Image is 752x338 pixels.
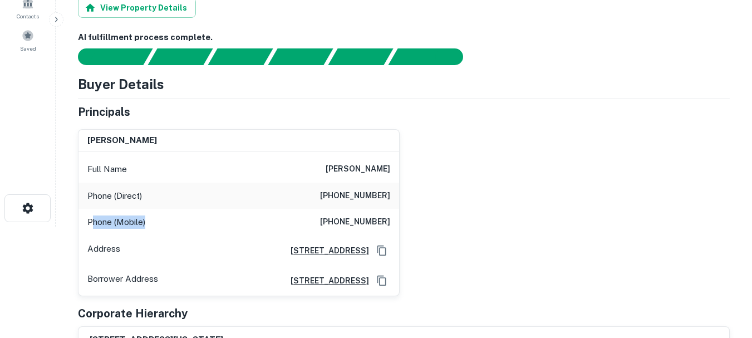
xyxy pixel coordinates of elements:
[78,305,188,322] h5: Corporate Hierarchy
[373,242,390,259] button: Copy Address
[148,48,213,65] div: Your request is received and processing...
[320,215,390,229] h6: [PHONE_NUMBER]
[87,189,142,203] p: Phone (Direct)
[328,48,393,65] div: Principals found, still searching for contact information. This may take time...
[326,163,390,176] h6: [PERSON_NAME]
[20,44,36,53] span: Saved
[87,272,158,289] p: Borrower Address
[282,244,369,257] a: [STREET_ADDRESS]
[282,275,369,287] a: [STREET_ADDRESS]
[17,12,39,21] span: Contacts
[268,48,333,65] div: Principals found, AI now looking for contact information...
[208,48,273,65] div: Documents found, AI parsing details...
[389,48,476,65] div: AI fulfillment process complete.
[87,242,120,259] p: Address
[87,215,145,229] p: Phone (Mobile)
[65,48,148,65] div: Sending borrower request to AI...
[78,31,730,44] h6: AI fulfillment process complete.
[696,249,752,302] iframe: Chat Widget
[373,272,390,289] button: Copy Address
[87,163,127,176] p: Full Name
[78,104,130,120] h5: Principals
[87,134,157,147] h6: [PERSON_NAME]
[78,74,164,94] h4: Buyer Details
[320,189,390,203] h6: [PHONE_NUMBER]
[3,25,52,55] a: Saved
